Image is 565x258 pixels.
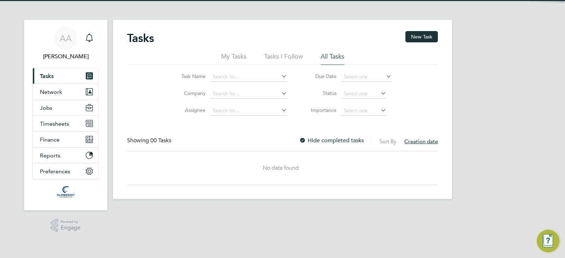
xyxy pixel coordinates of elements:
[210,89,287,99] input: Search for...
[24,20,107,210] nav: Main navigation
[405,31,438,42] button: New Task
[40,73,54,79] span: Tasks
[40,168,70,175] span: Preferences
[174,90,206,96] label: Company
[60,34,72,43] span: AA
[380,138,396,145] label: Sort By
[40,89,62,95] span: Network
[341,72,392,82] input: Select one
[40,136,60,143] span: Finance
[33,132,99,147] button: Finance
[33,116,99,131] button: Timesheets
[61,219,81,225] span: Powered by
[305,73,337,79] label: Due Date
[537,230,559,252] button: Engage Resource Center
[40,152,60,159] span: Reports
[57,186,74,198] img: claremontconsulting1-logo-retina.png
[33,100,99,115] button: Jobs
[210,72,287,82] input: Search for...
[174,107,206,113] label: Assignee
[305,90,337,96] label: Status
[51,219,81,232] a: Powered byEngage
[321,52,344,65] li: All Tasks
[33,148,99,163] button: Reports
[210,106,287,116] input: Search for...
[61,225,81,231] span: Engage
[32,27,99,61] a: AA[PERSON_NAME]
[33,163,99,179] button: Preferences
[221,52,246,65] li: My Tasks
[174,73,206,79] label: Task Name
[299,137,364,144] label: Hide completed tasks
[305,107,337,113] label: Importance
[341,89,386,99] input: Select one
[404,138,438,145] span: Creation date
[40,120,69,127] span: Timesheets
[127,164,434,172] div: No data found
[32,52,99,61] span: Afzal Ahmed
[40,104,52,111] span: Jobs
[127,137,173,144] div: Showing
[33,84,99,100] button: Network
[341,106,386,116] input: Select one
[127,31,154,45] h2: Tasks
[150,137,171,144] span: 00 Tasks
[32,186,99,198] a: Go to home page
[264,52,303,65] li: Tasks I Follow
[33,68,99,84] a: Tasks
